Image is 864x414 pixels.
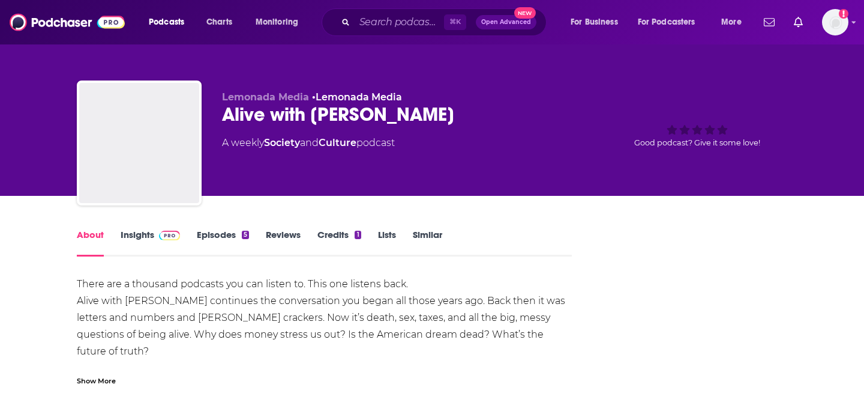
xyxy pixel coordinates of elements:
[256,14,298,31] span: Monitoring
[317,229,361,257] a: Credits1
[222,91,309,103] span: Lemonada Media
[759,12,779,32] a: Show notifications dropdown
[77,293,572,360] p: Alive with [PERSON_NAME] continues the conversation you began all those years ago. Back then it w...
[159,231,180,240] img: Podchaser Pro
[514,7,536,19] span: New
[333,8,558,36] div: Search podcasts, credits, & more...
[638,14,695,31] span: For Podcasters
[571,14,618,31] span: For Business
[355,13,444,32] input: Search podcasts, credits, & more...
[839,9,848,19] svg: Add a profile image
[355,231,361,239] div: 1
[378,229,396,257] a: Lists
[413,229,442,257] a: Similar
[264,137,300,148] a: Society
[634,138,760,147] span: Good podcast? Give it some love!
[721,14,742,31] span: More
[789,12,808,32] a: Show notifications dropdown
[481,19,531,25] span: Open Advanced
[312,91,402,103] span: •
[316,91,402,103] a: Lemonada Media
[630,13,713,32] button: open menu
[121,229,180,257] a: InsightsPodchaser Pro
[140,13,200,32] button: open menu
[149,14,184,31] span: Podcasts
[197,229,249,257] a: Episodes5
[822,9,848,35] button: Show profile menu
[822,9,848,35] span: Logged in as megcassidy
[206,14,232,31] span: Charts
[77,276,572,293] p: There are a thousand podcasts you can listen to. This one listens back.
[562,13,633,32] button: open menu
[822,9,848,35] img: User Profile
[444,14,466,30] span: ⌘ K
[222,136,395,150] div: A weekly podcast
[247,13,314,32] button: open menu
[476,15,536,29] button: Open AdvancedNew
[77,229,104,257] a: About
[266,229,301,257] a: Reviews
[199,13,239,32] a: Charts
[607,91,787,166] div: Good podcast? Give it some love!
[713,13,757,32] button: open menu
[300,137,319,148] span: and
[10,11,125,34] img: Podchaser - Follow, Share and Rate Podcasts
[242,231,249,239] div: 5
[319,137,356,148] a: Culture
